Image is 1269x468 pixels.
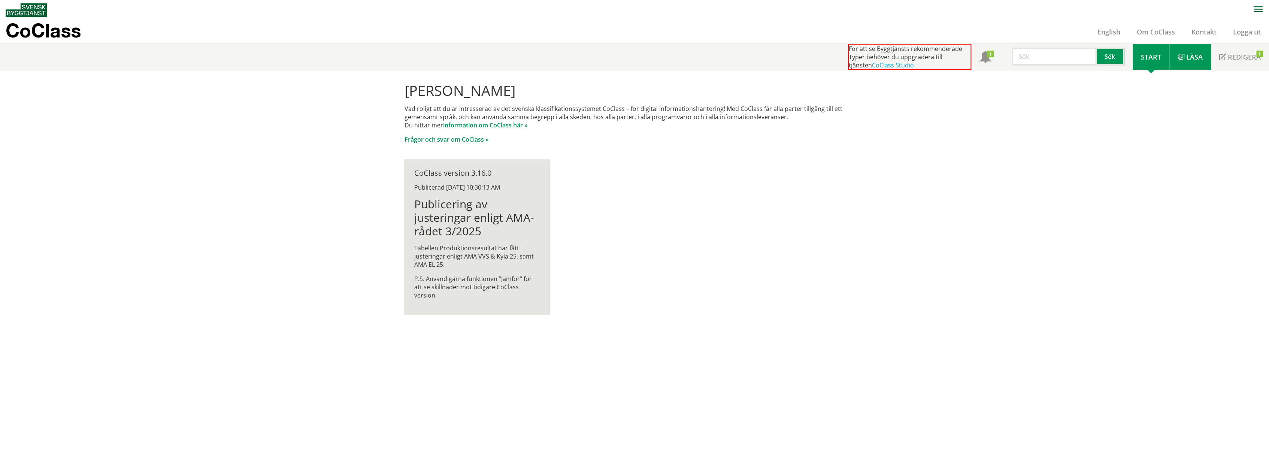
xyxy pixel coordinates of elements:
[848,44,971,70] div: För att se Byggtjänsts rekommenderade Typer behöver du uppgradera till tjänsten
[1169,44,1211,70] a: Läsa
[414,197,540,238] h1: Publicering av justeringar enligt AMA-rådet 3/2025
[404,135,488,144] a: Frågor och svar om CoClass »
[6,3,47,17] img: Svensk Byggtjänst
[1141,52,1161,61] span: Start
[1186,52,1203,61] span: Läsa
[443,121,527,129] a: information om CoClass här »
[1211,44,1269,70] a: Redigera
[414,244,540,269] p: Tabellen Produktionsresultat har fått justeringar enligt AMA VVS & Kyla 25, samt AMA EL 25.
[1089,27,1129,36] a: English
[1183,27,1225,36] a: Kontakt
[1133,44,1169,70] a: Start
[1225,27,1269,36] a: Logga ut
[979,52,991,64] span: Notifikationer
[414,169,540,177] div: CoClass version 3.16.0
[6,20,97,43] a: CoClass
[414,183,540,191] div: Publicerad [DATE] 10:30:13 AM
[404,82,864,99] h1: [PERSON_NAME]
[1228,52,1261,61] span: Redigera
[404,105,864,129] p: Vad roligt att du är intresserad av det svenska klassifikationssystemet CoClass – för digital inf...
[1129,27,1183,36] a: Om CoClass
[872,61,914,69] a: CoClass Studio
[1097,48,1124,66] button: Sök
[6,26,81,35] p: CoClass
[414,275,540,299] p: P.S. Använd gärna funktionen ”Jämför” för att se skillnader mot tidigare CoClass version.
[1012,48,1097,66] input: Sök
